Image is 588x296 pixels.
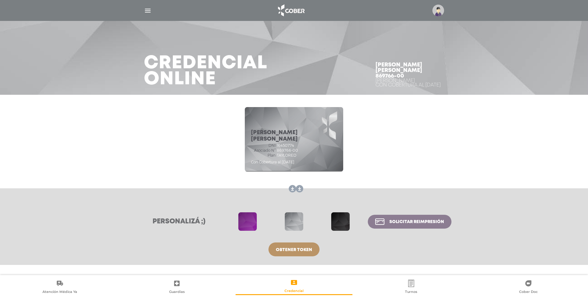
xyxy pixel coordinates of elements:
[389,220,444,224] span: Solicitar reimpresión
[375,79,444,87] div: [PERSON_NAME] Con Cobertura al [DATE]
[277,153,296,158] span: TAYLORED
[368,215,451,229] a: Solicitar reimpresión
[144,55,267,87] h3: Credencial Online
[118,279,236,295] a: Guardias
[405,290,417,295] span: Turnos
[470,279,587,295] a: Cober Doc
[251,148,276,153] span: Asociado N°
[251,143,276,148] span: dni
[375,62,444,79] h4: [PERSON_NAME] [PERSON_NAME] 869766-00
[432,5,444,16] img: profile-placeholder.svg
[251,130,337,143] h5: [PERSON_NAME] [PERSON_NAME]
[277,148,298,153] span: 869766-00
[1,279,118,295] a: Atención Médica Ya
[519,290,538,295] span: Cober Doc
[137,218,222,226] h3: Personalizá ;)
[275,3,307,18] img: logo_cober_home-white.png
[251,160,294,164] span: Con Cobertura al [DATE]
[236,278,353,294] a: Credencial
[352,279,470,295] a: Turnos
[169,290,185,295] span: Guardias
[276,248,312,252] span: Obtener token
[251,153,276,158] span: Plan
[268,242,320,256] a: Obtener token
[144,7,152,14] img: Cober_menu-lines-white.svg
[284,289,304,294] span: Credencial
[42,290,77,295] span: Atención Médica Ya
[277,143,294,148] span: 16450774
